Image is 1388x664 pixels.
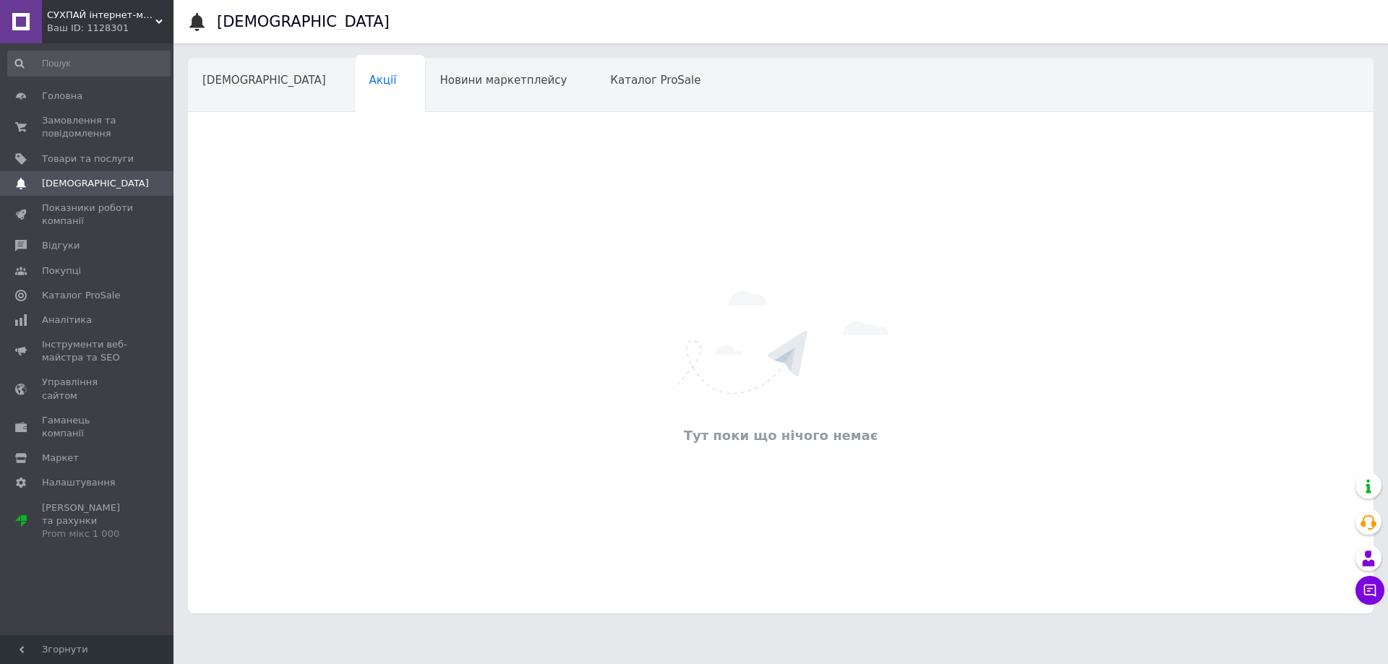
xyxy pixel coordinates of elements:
[42,90,82,103] span: Головна
[42,202,134,228] span: Показники роботи компанії
[42,264,81,277] span: Покупці
[42,501,134,541] span: [PERSON_NAME] та рахунки
[610,74,701,87] span: Каталог ProSale
[195,426,1366,444] div: Тут поки що нічого немає
[42,452,79,465] span: Маркет
[7,51,171,77] input: Пошук
[47,9,155,22] span: СУХПАЙ інтернет-магазин
[42,177,149,190] span: [DEMOGRAPHIC_DATA]
[42,376,134,402] span: Управління сайтом
[42,527,134,540] div: Prom мікс 1 000
[42,114,134,140] span: Замовлення та повідомлення
[369,74,397,87] span: Акції
[42,289,120,302] span: Каталог ProSale
[440,74,567,87] span: Новини маркетплейсу
[42,152,134,165] span: Товари та послуги
[202,74,326,87] span: [DEMOGRAPHIC_DATA]
[47,22,173,35] div: Ваш ID: 1128301
[42,239,80,252] span: Відгуки
[42,338,134,364] span: Інструменти веб-майстра та SEO
[217,13,390,30] h1: [DEMOGRAPHIC_DATA]
[1355,576,1384,605] button: Чат з покупцем
[42,414,134,440] span: Гаманець компанії
[42,314,92,327] span: Аналітика
[42,476,116,489] span: Налаштування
